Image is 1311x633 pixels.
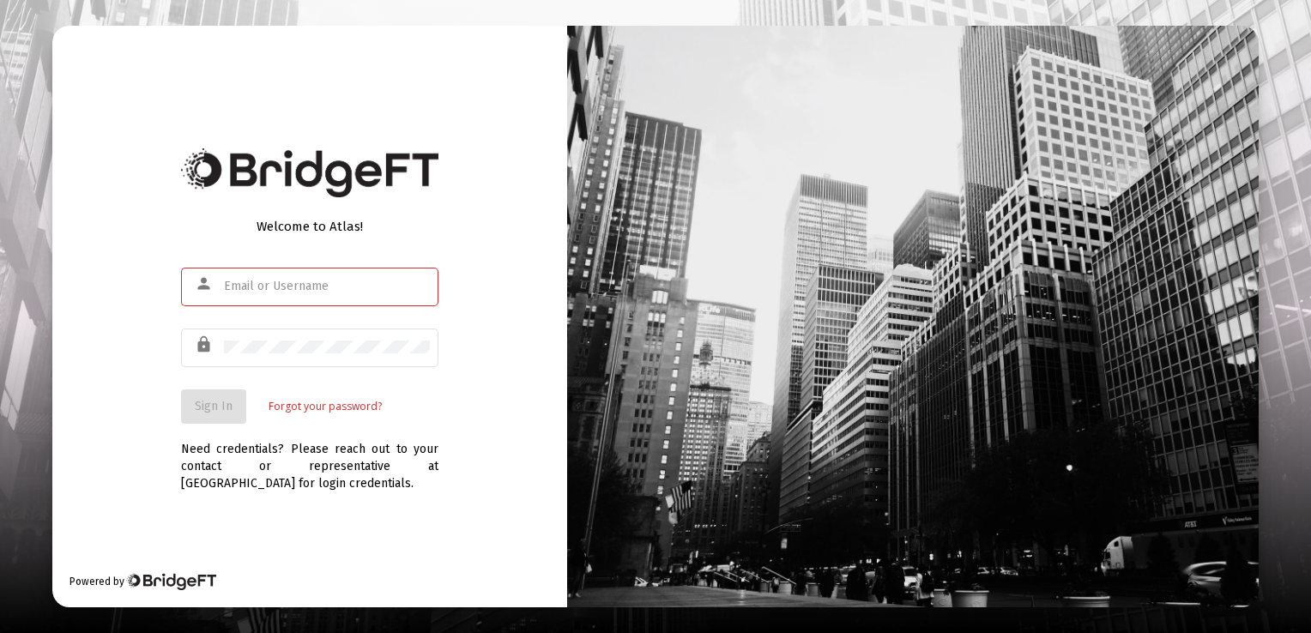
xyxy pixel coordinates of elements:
input: Email or Username [224,280,430,293]
img: Bridge Financial Technology Logo [181,148,438,197]
div: Powered by [69,573,216,590]
div: Need credentials? Please reach out to your contact or representative at [GEOGRAPHIC_DATA] for log... [181,424,438,492]
button: Sign In [181,389,246,424]
a: Forgot your password? [269,398,382,415]
img: Bridge Financial Technology Logo [126,573,216,590]
mat-icon: lock [195,335,215,355]
span: Sign In [195,399,233,413]
div: Welcome to Atlas! [181,218,438,235]
mat-icon: person [195,274,215,294]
